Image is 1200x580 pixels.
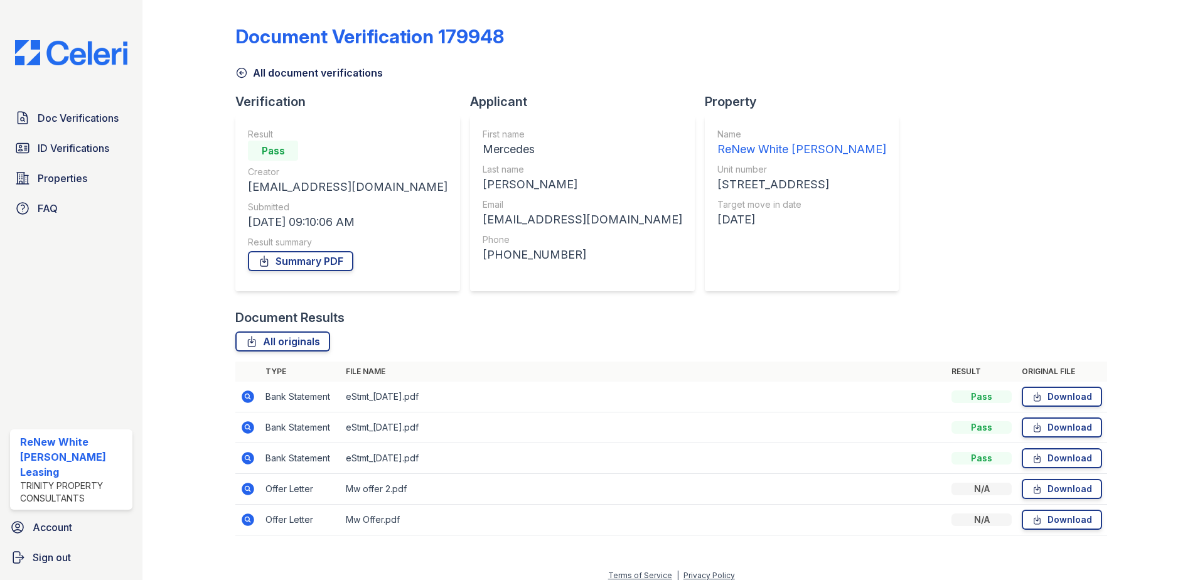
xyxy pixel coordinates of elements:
[470,93,705,110] div: Applicant
[248,251,353,271] a: Summary PDF
[235,25,504,48] div: Document Verification 179948
[717,128,886,141] div: Name
[951,421,1012,434] div: Pass
[951,483,1012,495] div: N/A
[483,141,682,158] div: Mercedes
[235,331,330,352] a: All originals
[717,128,886,158] a: Name ReNew White [PERSON_NAME]
[1022,510,1102,530] a: Download
[483,246,682,264] div: [PHONE_NUMBER]
[248,166,447,178] div: Creator
[260,362,341,382] th: Type
[33,550,71,565] span: Sign out
[951,390,1012,403] div: Pass
[1022,417,1102,438] a: Download
[683,571,735,580] a: Privacy Policy
[38,171,87,186] span: Properties
[260,443,341,474] td: Bank Statement
[5,545,137,570] a: Sign out
[341,505,946,535] td: Mw Offer.pdf
[483,163,682,176] div: Last name
[260,382,341,412] td: Bank Statement
[260,505,341,535] td: Offer Letter
[341,382,946,412] td: eStmt_[DATE].pdf
[248,201,447,213] div: Submitted
[235,65,383,80] a: All document verifications
[1017,362,1107,382] th: Original file
[38,110,119,126] span: Doc Verifications
[717,163,886,176] div: Unit number
[10,136,132,161] a: ID Verifications
[677,571,679,580] div: |
[33,520,72,535] span: Account
[10,196,132,221] a: FAQ
[235,309,345,326] div: Document Results
[38,201,58,216] span: FAQ
[248,178,447,196] div: [EMAIL_ADDRESS][DOMAIN_NAME]
[717,198,886,211] div: Target move in date
[20,434,127,480] div: ReNew White [PERSON_NAME] Leasing
[341,362,946,382] th: File name
[341,474,946,505] td: Mw offer 2.pdf
[5,40,137,65] img: CE_Logo_Blue-a8612792a0a2168367f1c8372b55b34899dd931a85d93a1a3d3e32e68fde9ad4.png
[717,176,886,193] div: [STREET_ADDRESS]
[20,480,127,505] div: Trinity Property Consultants
[705,93,909,110] div: Property
[10,105,132,131] a: Doc Verifications
[483,211,682,228] div: [EMAIL_ADDRESS][DOMAIN_NAME]
[1022,387,1102,407] a: Download
[946,362,1017,382] th: Result
[483,128,682,141] div: First name
[341,443,946,474] td: eStmt_[DATE].pdf
[1022,479,1102,499] a: Download
[10,166,132,191] a: Properties
[248,236,447,249] div: Result summary
[248,141,298,161] div: Pass
[608,571,672,580] a: Terms of Service
[5,515,137,540] a: Account
[483,198,682,211] div: Email
[235,93,470,110] div: Verification
[1022,448,1102,468] a: Download
[951,452,1012,465] div: Pass
[717,211,886,228] div: [DATE]
[260,474,341,505] td: Offer Letter
[717,141,886,158] div: ReNew White [PERSON_NAME]
[483,234,682,246] div: Phone
[248,128,447,141] div: Result
[248,213,447,231] div: [DATE] 09:10:06 AM
[951,513,1012,526] div: N/A
[260,412,341,443] td: Bank Statement
[483,176,682,193] div: [PERSON_NAME]
[341,412,946,443] td: eStmt_[DATE].pdf
[38,141,109,156] span: ID Verifications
